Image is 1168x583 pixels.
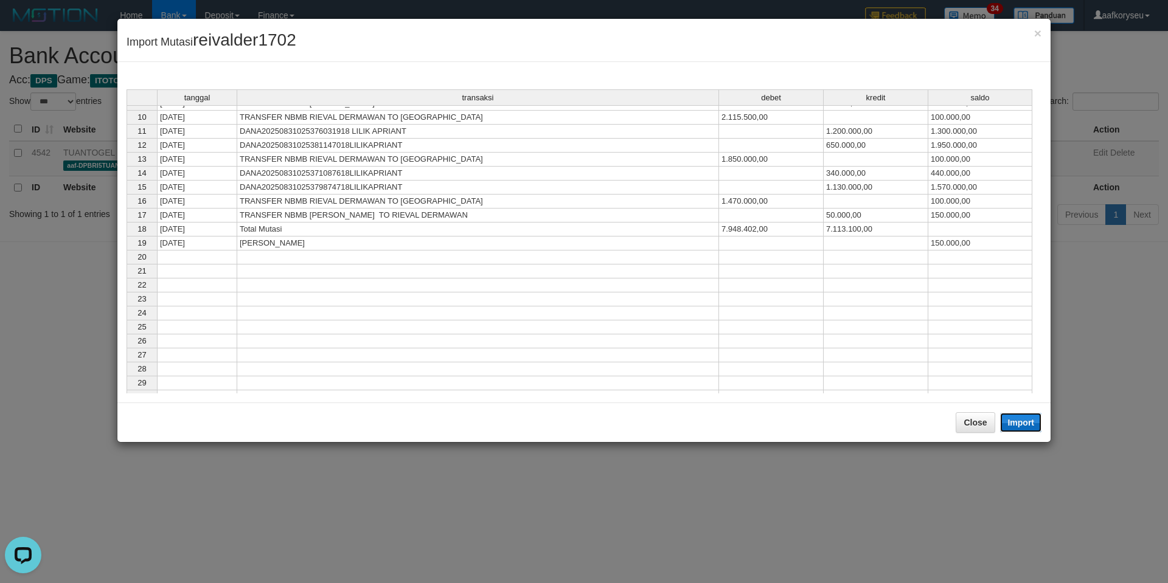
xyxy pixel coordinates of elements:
[137,364,146,373] span: 28
[137,392,146,401] span: 30
[956,412,995,433] button: Close
[824,209,928,223] td: 50.000,00
[928,209,1032,223] td: 150.000,00
[157,125,237,139] td: [DATE]
[866,94,886,102] span: kredit
[137,350,146,359] span: 27
[719,195,824,209] td: 1.470.000,00
[237,209,719,223] td: TRANSFER NBMB [PERSON_NAME] TO RIEVAL DERMAWAN
[462,94,493,102] span: transaksi
[157,236,237,250] td: [DATE]
[137,112,146,122] span: 10
[193,30,296,49] span: reivalder1702
[824,223,928,236] td: 7.113.100,00
[1034,27,1041,40] button: Close
[237,223,719,236] td: Total Mutasi
[237,153,719,167] td: TRANSFER NBMB RIEVAL DERMAWAN TO [GEOGRAPHIC_DATA]
[237,125,719,139] td: DANA20250831025376031918 LILIK APRIANT
[824,167,928,181] td: 340.000,00
[137,378,146,387] span: 29
[237,195,719,209] td: TRANSFER NBMB RIEVAL DERMAWAN TO [GEOGRAPHIC_DATA]
[237,139,719,153] td: DANA20250831025381147018LILIKAPRIANT
[928,153,1032,167] td: 100.000,00
[137,280,146,289] span: 22
[719,111,824,125] td: 2.115.500,00
[137,266,146,275] span: 21
[928,195,1032,209] td: 100.000,00
[1034,26,1041,40] span: ×
[157,223,237,236] td: [DATE]
[157,209,237,223] td: [DATE]
[157,139,237,153] td: [DATE]
[5,5,41,41] button: Open LiveChat chat widget
[137,182,146,191] span: 15
[237,111,719,125] td: TRANSFER NBMB RIEVAL DERMAWAN TO [GEOGRAPHIC_DATA]
[928,181,1032,195] td: 1.570.000,00
[719,223,824,236] td: 7.948.402,00
[137,336,146,345] span: 26
[137,126,146,136] span: 11
[970,94,989,102] span: saldo
[1000,413,1041,432] button: Import
[928,139,1032,153] td: 1.950.000,00
[824,139,928,153] td: 650.000,00
[157,153,237,167] td: [DATE]
[137,252,146,261] span: 20
[137,294,146,303] span: 23
[137,322,146,331] span: 25
[824,181,928,195] td: 1.130.000,00
[237,181,719,195] td: DANA20250831025379874718LILIKAPRIANT
[928,125,1032,139] td: 1.300.000,00
[824,125,928,139] td: 1.200.000,00
[127,89,157,106] th: Select whole grid
[127,36,296,48] span: Import Mutasi
[184,94,210,102] span: tanggal
[137,168,146,178] span: 14
[137,238,146,247] span: 19
[157,167,237,181] td: [DATE]
[137,196,146,205] span: 16
[157,111,237,125] td: [DATE]
[157,195,237,209] td: [DATE]
[719,153,824,167] td: 1.850.000,00
[928,236,1032,250] td: 150.000,00
[157,181,237,195] td: [DATE]
[928,167,1032,181] td: 440.000,00
[928,111,1032,125] td: 100.000,00
[237,236,719,250] td: [PERSON_NAME]
[137,308,146,317] span: 24
[137,140,146,150] span: 12
[237,167,719,181] td: DANA20250831025371087618LILIKAPRIANT
[137,154,146,164] span: 13
[761,94,781,102] span: debet
[137,224,146,233] span: 18
[137,210,146,219] span: 17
